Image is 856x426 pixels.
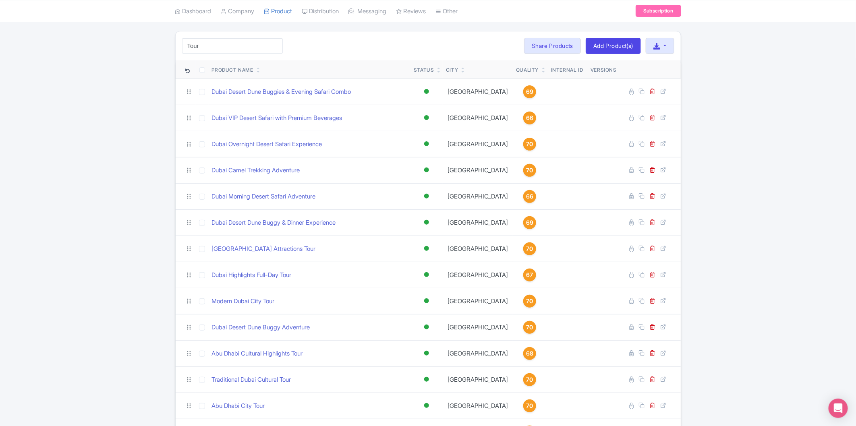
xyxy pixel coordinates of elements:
[212,87,351,97] a: Dubai Desert Dune Buggies & Evening Safari Combo
[414,66,434,74] div: Status
[526,271,533,279] span: 67
[516,399,543,412] a: 70
[516,138,543,151] a: 70
[526,166,533,175] span: 70
[526,244,533,253] span: 70
[587,60,620,79] th: Versions
[423,347,431,359] div: Active
[547,60,588,79] th: Internal ID
[516,295,543,308] a: 70
[443,288,513,314] td: [GEOGRAPHIC_DATA]
[423,112,431,124] div: Active
[212,66,253,74] div: Product Name
[212,192,316,201] a: Dubai Morning Desert Safari Adventure
[423,374,431,385] div: Active
[212,271,292,280] a: Dubai Highlights Full-Day Tour
[526,140,533,149] span: 70
[526,375,533,384] span: 70
[212,349,303,358] a: Abu Dhabi Cultural Highlights Tour
[212,244,316,254] a: [GEOGRAPHIC_DATA] Attractions Tour
[526,114,533,122] span: 66
[423,295,431,307] div: Active
[423,243,431,254] div: Active
[526,323,533,332] span: 70
[516,190,543,203] a: 66
[212,218,336,227] a: Dubai Desert Dune Buggy & Dinner Experience
[446,66,458,74] div: City
[516,321,543,334] a: 70
[636,5,681,17] a: Subscription
[443,131,513,157] td: [GEOGRAPHIC_DATA]
[443,79,513,105] td: [GEOGRAPHIC_DATA]
[443,314,513,340] td: [GEOGRAPHIC_DATA]
[423,86,431,97] div: Active
[516,242,543,255] a: 70
[516,112,543,124] a: 66
[423,190,431,202] div: Active
[524,38,581,54] a: Share Products
[516,85,543,98] a: 69
[443,340,513,366] td: [GEOGRAPHIC_DATA]
[516,373,543,386] a: 70
[526,297,533,306] span: 70
[423,164,431,176] div: Active
[423,217,431,228] div: Active
[212,401,265,411] a: Abu Dhabi City Tour
[423,400,431,412] div: Active
[526,87,533,96] span: 69
[212,297,275,306] a: Modern Dubai City Tour
[212,375,291,385] a: Traditional Dubai Cultural Tour
[516,269,543,281] a: 67
[212,114,342,123] a: Dubai VIP Desert Safari with Premium Beverages
[526,349,533,358] span: 68
[443,236,513,262] td: [GEOGRAPHIC_DATA]
[443,262,513,288] td: [GEOGRAPHIC_DATA]
[443,183,513,209] td: [GEOGRAPHIC_DATA]
[423,269,431,281] div: Active
[526,192,533,201] span: 66
[443,105,513,131] td: [GEOGRAPHIC_DATA]
[443,366,513,393] td: [GEOGRAPHIC_DATA]
[443,393,513,419] td: [GEOGRAPHIC_DATA]
[182,38,283,54] input: Search product name, city, or interal id
[423,321,431,333] div: Active
[443,157,513,183] td: [GEOGRAPHIC_DATA]
[526,218,533,227] span: 69
[516,216,543,229] a: 69
[516,164,543,177] a: 70
[212,166,300,175] a: Dubai Camel Trekking Adventure
[516,66,539,74] div: Quality
[423,138,431,150] div: Active
[212,140,322,149] a: Dubai Overnight Desert Safari Experience
[516,347,543,360] a: 68
[443,209,513,236] td: [GEOGRAPHIC_DATA]
[829,399,848,418] div: Open Intercom Messenger
[586,38,641,54] a: Add Product(s)
[212,323,310,332] a: Dubai Desert Dune Buggy Adventure
[526,401,533,410] span: 70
